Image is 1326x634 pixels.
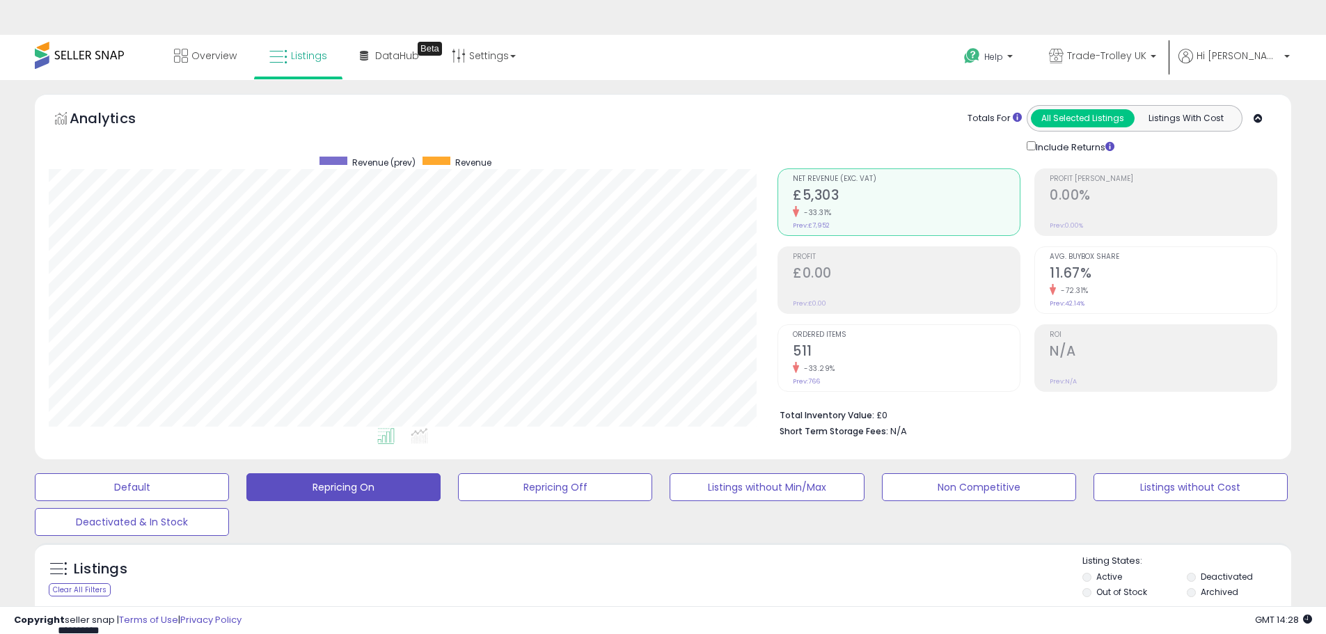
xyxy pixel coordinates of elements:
li: £0 [780,406,1267,422]
span: Listings [291,49,327,63]
a: Privacy Policy [180,613,242,626]
h5: Listings [74,560,127,579]
label: Archived [1201,586,1238,598]
a: Hi [PERSON_NAME] [1178,49,1290,80]
span: Ordered Items [793,331,1020,339]
button: Listings without Cost [1094,473,1288,501]
h2: £5,303 [793,187,1020,206]
small: -33.29% [799,363,835,374]
i: Get Help [963,47,981,65]
a: Terms of Use [119,613,178,626]
small: Prev: 0.00% [1050,221,1083,230]
a: Help [953,37,1027,80]
p: Listing States: [1082,555,1291,568]
h2: N/A [1050,343,1277,362]
button: Listings With Cost [1134,109,1238,127]
span: Revenue (prev) [352,157,416,168]
span: ROI [1050,331,1277,339]
span: Profit [793,253,1020,261]
div: Clear All Filters [49,583,111,596]
a: DataHub [349,35,429,77]
label: Out of Stock [1096,586,1147,598]
span: Overview [191,49,237,63]
h2: 511 [793,343,1020,362]
a: Listings [259,35,338,77]
span: Avg. Buybox Share [1050,253,1277,261]
small: -72.31% [1056,285,1089,296]
span: Help [984,51,1003,63]
button: Deactivated & In Stock [35,508,229,536]
span: Revenue [455,157,491,168]
div: Tooltip anchor [418,42,442,56]
div: seller snap | | [14,614,242,627]
span: DataHub [375,49,419,63]
small: Prev: £0.00 [793,299,826,308]
h2: 11.67% [1050,265,1277,284]
span: Net Revenue (Exc. VAT) [793,175,1020,183]
strong: Copyright [14,613,65,626]
span: N/A [890,425,907,438]
a: Settings [441,35,526,77]
button: Repricing On [246,473,441,501]
button: Listings without Min/Max [670,473,864,501]
a: Trade-Trolley UK [1039,35,1167,80]
small: Prev: N/A [1050,377,1077,386]
button: Repricing Off [458,473,652,501]
div: Include Returns [1016,138,1131,154]
button: Non Competitive [882,473,1076,501]
small: -33.31% [799,207,832,218]
label: Active [1096,571,1122,583]
button: Default [35,473,229,501]
button: All Selected Listings [1031,109,1135,127]
small: Prev: 42.14% [1050,299,1084,308]
span: 2025-10-14 14:28 GMT [1255,613,1312,626]
span: Profit [PERSON_NAME] [1050,175,1277,183]
h5: Analytics [70,109,163,132]
b: Total Inventory Value: [780,409,874,421]
a: Overview [164,35,247,77]
h2: £0.00 [793,265,1020,284]
span: Trade-Trolley UK [1067,49,1146,63]
small: Prev: £7,952 [793,221,830,230]
b: Short Term Storage Fees: [780,425,888,437]
small: Prev: 766 [793,377,820,386]
span: Hi [PERSON_NAME] [1197,49,1280,63]
label: Deactivated [1201,571,1253,583]
div: Totals For [968,112,1022,125]
h2: 0.00% [1050,187,1277,206]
